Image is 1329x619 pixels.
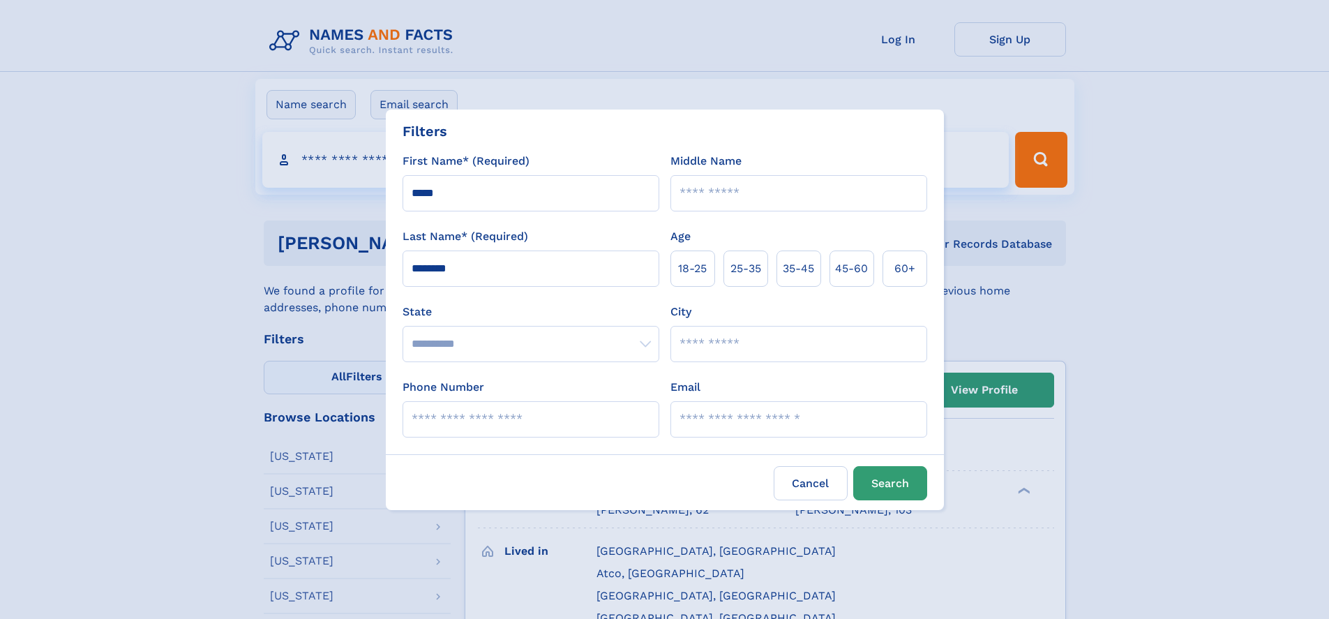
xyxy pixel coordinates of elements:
[403,153,530,170] label: First Name* (Required)
[783,260,814,277] span: 35‑45
[403,121,447,142] div: Filters
[403,228,528,245] label: Last Name* (Required)
[670,228,691,245] label: Age
[894,260,915,277] span: 60+
[853,466,927,500] button: Search
[403,379,484,396] label: Phone Number
[670,304,691,320] label: City
[670,153,742,170] label: Middle Name
[670,379,700,396] label: Email
[730,260,761,277] span: 25‑35
[678,260,707,277] span: 18‑25
[835,260,868,277] span: 45‑60
[774,466,848,500] label: Cancel
[403,304,659,320] label: State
